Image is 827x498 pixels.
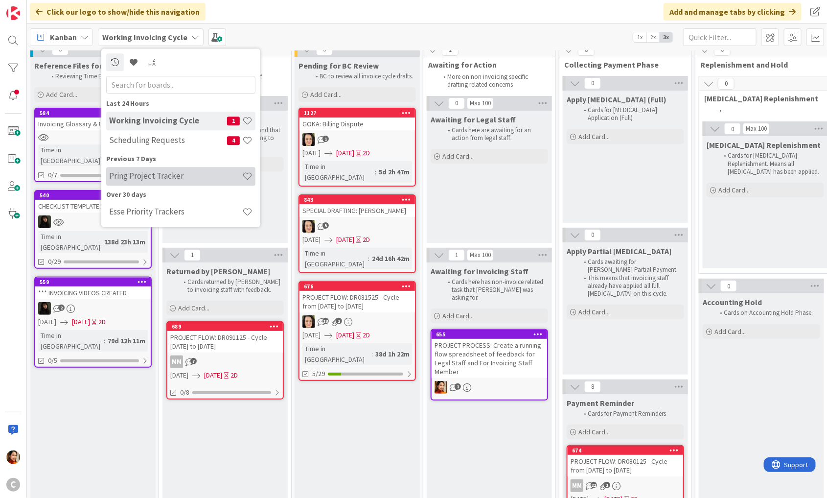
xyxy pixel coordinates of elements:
span: Add Card... [442,152,474,161]
span: Apply Partial Retainer [567,246,671,256]
div: 1127GOKA: Billing Dispute [299,109,415,130]
span: 0/7 [48,170,57,180]
img: BL [302,315,315,328]
div: 24d 16h 42m [369,253,412,264]
span: 3x [660,32,673,42]
div: Over 30 days [106,190,255,200]
input: Quick Filter... [683,28,757,46]
span: : [375,166,376,177]
li: Cards for [MEDICAL_DATA] Application (Full) [578,106,683,122]
div: 674 [568,446,683,455]
div: 1127 [299,109,415,118]
span: Add Card... [578,427,610,436]
li: More on non invoicing specific drafting related concerns [438,73,544,89]
div: GOKA: Billing Dispute [299,118,415,130]
div: MM [170,356,183,368]
span: 0/8 [180,387,189,398]
span: [DATE] [204,370,222,380]
span: Add Card... [578,132,610,141]
span: [DATE] [170,370,188,380]
div: 843 [304,196,415,203]
span: 1 [455,383,461,390]
span: Returned by Breanna [166,266,270,276]
span: [DATE] [302,148,321,158]
div: 138d 23h 13m [102,237,148,247]
div: 38d 1h 22m [373,349,412,359]
div: *** INVOICING VIDEOS CREATED [35,286,151,299]
span: Awaiting for Legal Staff [431,115,516,124]
div: Time in [GEOGRAPHIC_DATA] [38,231,100,253]
div: PROJECT FLOW: DR091125 - Cycle [DATE] to [DATE] [167,331,283,353]
span: Add Card... [718,186,750,194]
li: Cards for [MEDICAL_DATA] Replenishment. Means all [MEDICAL_DATA] has been applied. [718,152,823,176]
span: 1 [604,482,610,488]
div: 584 [40,110,151,117]
li: Cards for Payment Reminders [578,410,683,418]
li: Reviewing Time Entry [46,72,150,80]
img: Visit kanbanzone.com [6,6,20,20]
div: 655 [432,330,547,339]
div: 1127 [304,110,415,117]
li: Cards on Accounting Hold Phase. [714,309,819,317]
img: ES [38,302,51,315]
span: 7 [190,358,197,364]
span: 2 [58,305,65,311]
span: Kanban [50,31,77,43]
div: Time in [GEOGRAPHIC_DATA] [38,330,104,352]
span: 1 [322,136,329,142]
div: 689 [167,322,283,331]
div: PROJECT FLOW: DR080125 - Cycle from [DATE] to [DATE] [568,455,683,476]
div: 2D [98,317,106,327]
div: Time in [GEOGRAPHIC_DATA] [38,144,100,166]
span: Apply Retainer (Full) [567,95,666,104]
h4: Scheduling Requests [109,136,227,145]
span: : [104,335,105,346]
div: Previous 7 Days [106,154,255,164]
li: Cards here has non-invoice related task that [PERSON_NAME] was asking for. [442,278,547,302]
span: Payment Reminder [567,398,634,408]
span: Add Card... [178,304,209,312]
div: 5d 2h 47m [376,166,412,177]
span: 1 [227,117,240,125]
div: C [6,478,20,492]
div: 2D [230,370,238,380]
img: PM [6,451,20,464]
span: 1 [448,249,465,261]
div: Add and manage tabs by clicking [664,3,802,21]
div: Max 100 [470,101,491,106]
span: 8 [584,381,601,393]
span: Add Card... [714,327,746,336]
b: Working Invoicing Cycle [102,32,187,42]
div: 843SPECIAL DRAFTING: [PERSON_NAME] [299,195,415,217]
span: 0 [584,77,601,89]
div: 540 [35,191,151,200]
div: 2D [363,148,370,158]
div: 674PROJECT FLOW: DR080125 - Cycle from [DATE] to [DATE] [568,446,683,476]
div: 843 [299,195,415,204]
span: Support [21,1,45,13]
span: 0 [584,229,601,241]
div: 540CHECKLIST TEMPLATE: PROJECT FLOW [35,191,151,213]
div: 676PROJECT FLOW: DR081525 - Cycle from [DATE] to [DATE] [299,282,415,312]
div: Max 100 [470,253,491,258]
div: PROJECT PROCESS: Create a running flow spreadsheet of feedback for Legal Staff and For Invoicing ... [432,339,547,378]
span: : [100,237,102,247]
span: Add Card... [46,90,77,99]
li: Cards awaiting for [PERSON_NAME] Partial Payment. [578,258,683,274]
span: Add Card... [310,90,342,99]
span: [DATE] [72,317,90,327]
div: MM [568,479,683,492]
li: BC to review all invoice cycle drafts. [310,72,414,80]
span: 1 [184,249,201,261]
img: BL [302,133,315,146]
span: : [368,253,369,264]
div: 559*** INVOICING VIDEOS CREATED [35,278,151,299]
span: [DATE] [336,235,354,245]
span: Pending for BC Review [299,61,379,71]
div: 559 [35,278,151,286]
div: CHECKLIST TEMPLATE: PROJECT FLOW [35,200,151,213]
div: BL [299,220,415,233]
div: Time in [GEOGRAPHIC_DATA] [302,161,375,183]
span: [DATE] [336,148,354,158]
div: 689 [172,323,283,330]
